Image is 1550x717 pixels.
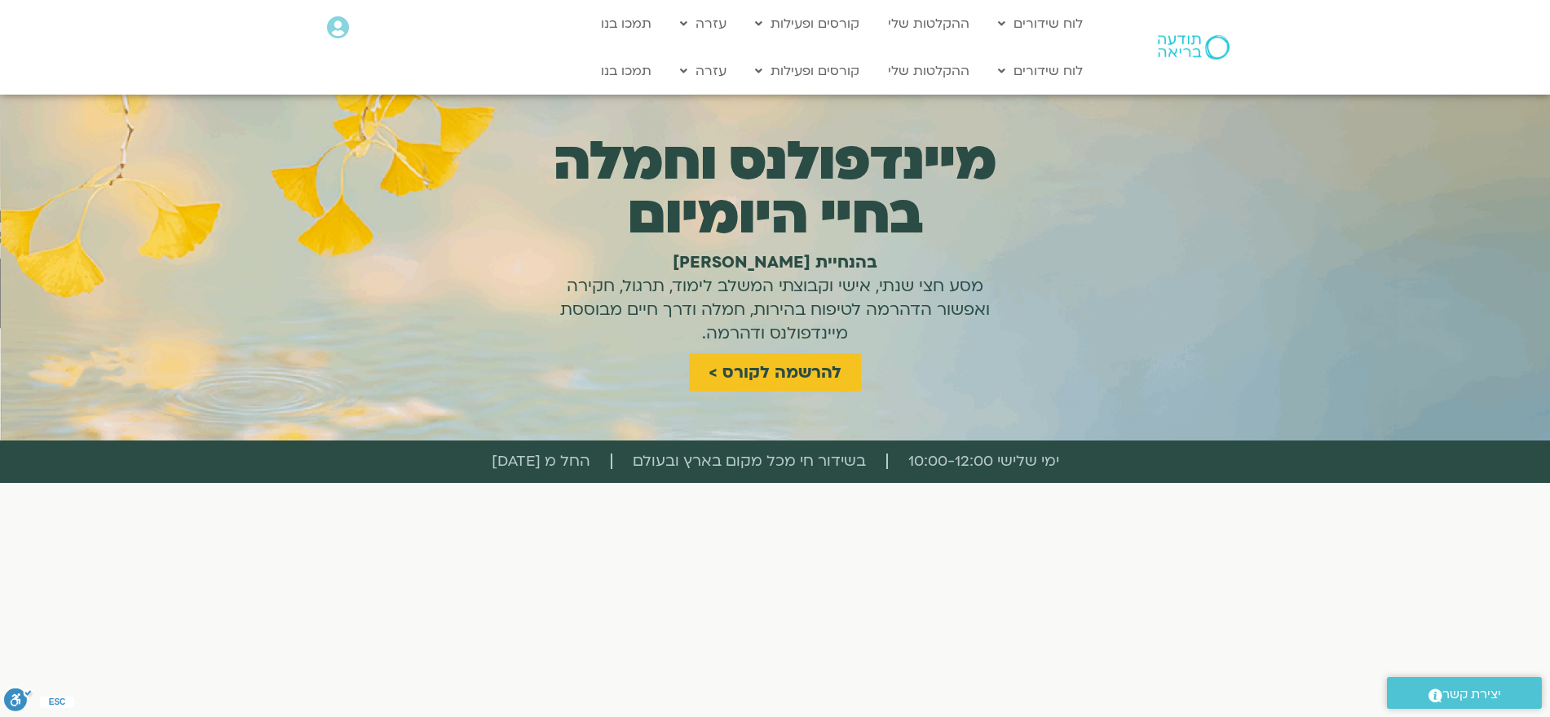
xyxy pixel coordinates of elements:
[673,251,877,273] b: בהנחיית [PERSON_NAME]
[1442,684,1501,706] span: יצירת קשר
[689,353,861,392] a: להרשמה לקורס >
[747,8,868,39] a: קורסים ופעילות
[990,8,1091,39] a: לוח שידורים
[530,135,1020,242] h1: מיינדפולנס וחמלה בחיי היומיום
[880,8,978,39] a: ההקלטות שלי
[880,55,978,86] a: ההקלטות שלי
[593,8,660,39] a: תמכו בנו
[1158,35,1230,60] img: תודעה בריאה
[492,449,590,475] span: החל מ [DATE]​
[547,250,1004,345] h1: מסע חצי שנתי, אישי וקבוצתי המשלב לימוד, תרגול, חקירה ואפשור הדהרמה לטיפוח בהירות, חמלה ודרך חיים ...
[709,363,841,382] span: להרשמה לקורס >
[990,55,1091,86] a: לוח שידורים
[908,449,1059,475] span: ימי שלישי 10:00-12:00
[593,55,660,86] a: תמכו בנו
[633,449,866,475] span: בשידור חי מכל מקום בארץ ובעולם
[1387,677,1542,709] a: יצירת קשר
[672,55,735,86] a: עזרה
[672,8,735,39] a: עזרה
[747,55,868,86] a: קורסים ופעילות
